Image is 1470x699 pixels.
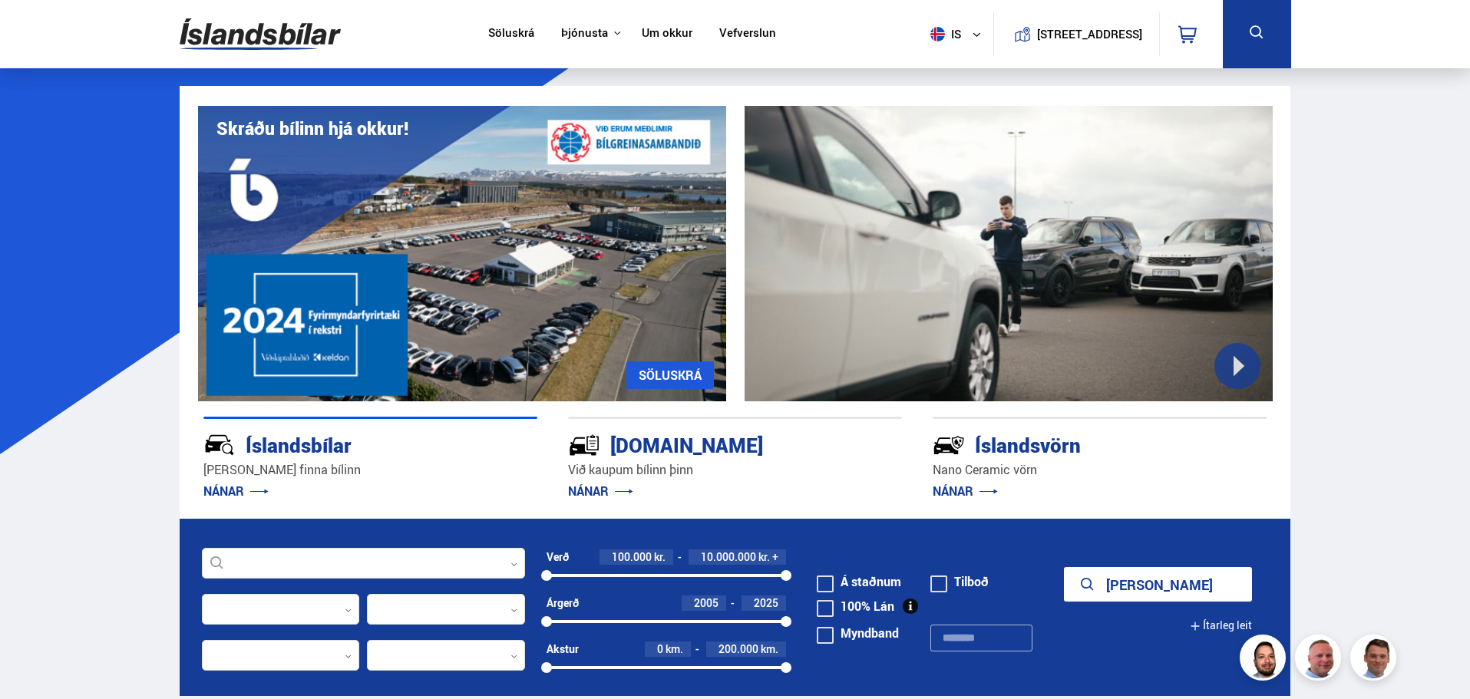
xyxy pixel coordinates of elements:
[568,483,633,500] a: NÁNAR
[568,430,847,457] div: [DOMAIN_NAME]
[772,551,778,563] span: +
[924,27,963,41] span: is
[666,643,683,655] span: km.
[817,575,901,588] label: Á staðnum
[626,361,714,389] a: SÖLUSKRÁ
[654,551,666,563] span: kr.
[198,106,726,401] img: eKx6w-_Home_640_.png
[701,549,756,564] span: 10.000.000
[1297,637,1343,683] img: siFngHWaQ9KaOqBr.png
[817,600,894,612] label: 100% Lán
[930,27,945,41] img: svg+xml;base64,PHN2ZyB4bWxucz0iaHR0cDovL3d3dy53My5vcmcvMjAwMC9zdmciIHdpZHRoPSI1MTIiIGhlaWdodD0iNT...
[561,26,608,41] button: Þjónusta
[761,643,778,655] span: km.
[203,483,269,500] a: NÁNAR
[657,641,663,656] span: 0
[933,483,998,500] a: NÁNAR
[933,430,1212,457] div: Íslandsvörn
[568,429,600,461] img: tr5P-W3DuiFaO7aO.svg
[718,641,758,656] span: 200.000
[694,595,718,610] span: 2005
[612,549,652,564] span: 100.000
[754,595,778,610] span: 2025
[1353,637,1399,683] img: FbJEzSuNWCJXmdc-.webp
[817,627,899,639] label: Myndband
[203,430,483,457] div: Íslandsbílar
[642,26,692,42] a: Um okkur
[758,551,770,563] span: kr.
[1242,637,1288,683] img: nhp88E3Fdnt1Opn2.png
[1043,28,1137,41] button: [STREET_ADDRESS]
[933,461,1267,479] p: Nano Ceramic vörn
[568,461,902,479] p: Við kaupum bílinn þinn
[719,26,776,42] a: Vefverslun
[203,429,236,461] img: JRvxyua_JYH6wB4c.svg
[1190,608,1252,643] button: Ítarleg leit
[547,597,579,609] div: Árgerð
[203,461,537,479] p: [PERSON_NAME] finna bílinn
[1002,12,1151,56] a: [STREET_ADDRESS]
[547,551,569,563] div: Verð
[930,575,989,588] label: Tilboð
[180,9,341,59] img: G0Ugv5HjCgRt.svg
[488,26,534,42] a: Söluskrá
[1064,567,1252,602] button: [PERSON_NAME]
[924,12,993,57] button: is
[933,429,965,461] img: -Svtn6bYgwAsiwNX.svg
[547,643,579,655] div: Akstur
[216,118,408,139] h1: Skráðu bílinn hjá okkur!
